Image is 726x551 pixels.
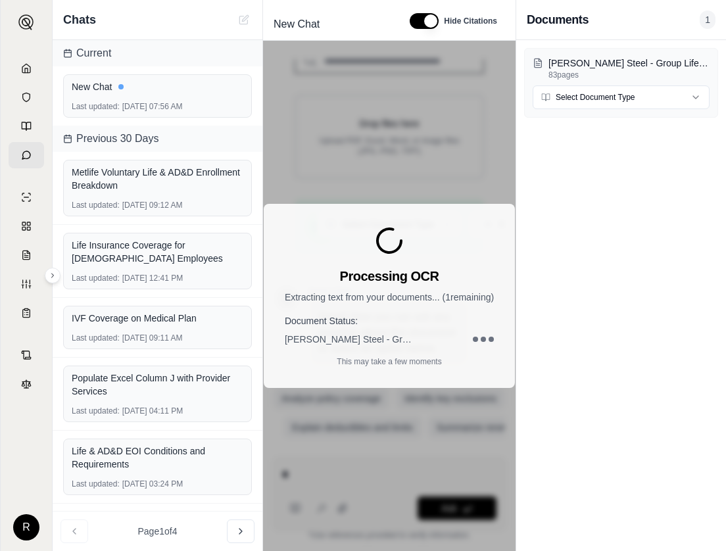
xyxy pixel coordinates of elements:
h3: Processing OCR [340,267,439,285]
button: Expand sidebar [45,268,60,283]
a: Coverage Table [9,300,44,326]
span: 1 [700,11,715,29]
div: [DATE] 12:41 PM [72,273,243,283]
div: Metlife Voluntary Life & AD&D Enrollment Breakdown [72,166,243,192]
div: [DATE] 07:56 AM [72,101,243,112]
a: Documents Vault [9,84,44,110]
button: Expand sidebar [13,9,39,36]
span: Last updated: [72,101,120,112]
div: New Chat [72,80,243,93]
span: Page 1 of 4 [138,525,178,538]
p: Haberle Steel - Group Life Welcome Kit.pdf [548,57,710,70]
h3: Documents [527,11,589,29]
div: Edit Title [268,14,394,35]
p: This may take a few moments [337,356,441,367]
span: Last updated: [72,333,120,343]
h4: Document Status: [285,314,494,327]
span: Last updated: [72,479,120,489]
span: Hide Citations [444,16,497,26]
div: Life Insurance Coverage for [DEMOGRAPHIC_DATA] Employees [72,239,243,265]
span: [PERSON_NAME] Steel - Group Life Welcome Kit.pdf [285,333,416,346]
div: Current [53,40,262,66]
span: Last updated: [72,200,120,210]
div: Life & AD&D EOI Conditions and Requirements [72,444,243,471]
a: Claim Coverage [9,242,44,268]
div: Previous 30 Days [53,126,262,152]
div: [DATE] 09:12 AM [72,200,243,210]
a: Contract Analysis [9,342,44,368]
a: Single Policy [9,184,44,210]
button: [PERSON_NAME] Steel - Group Life Welcome Kit.pdf83pages [533,57,710,80]
div: [DATE] 03:24 PM [72,479,243,489]
div: R [13,514,39,540]
a: Policy Comparisons [9,213,44,239]
div: Populate Excel Column J with Provider Services [72,371,243,398]
div: [DATE] 09:11 AM [72,333,243,343]
p: 83 pages [548,70,710,80]
span: New Chat [268,14,325,35]
a: Prompt Library [9,113,44,139]
span: Last updated: [72,406,120,416]
button: Cannot create new chat while OCR is processing [236,12,252,28]
a: Home [9,55,44,82]
span: Chats [63,11,96,29]
a: Legal Search Engine [9,371,44,397]
span: Last updated: [72,273,120,283]
a: Custom Report [9,271,44,297]
div: IVF Coverage on Medical Plan [72,312,243,325]
a: Chat [9,142,44,168]
img: Expand sidebar [18,14,34,30]
p: Extracting text from your documents... ( 1 remaining) [285,291,494,304]
div: [DATE] 04:11 PM [72,406,243,416]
